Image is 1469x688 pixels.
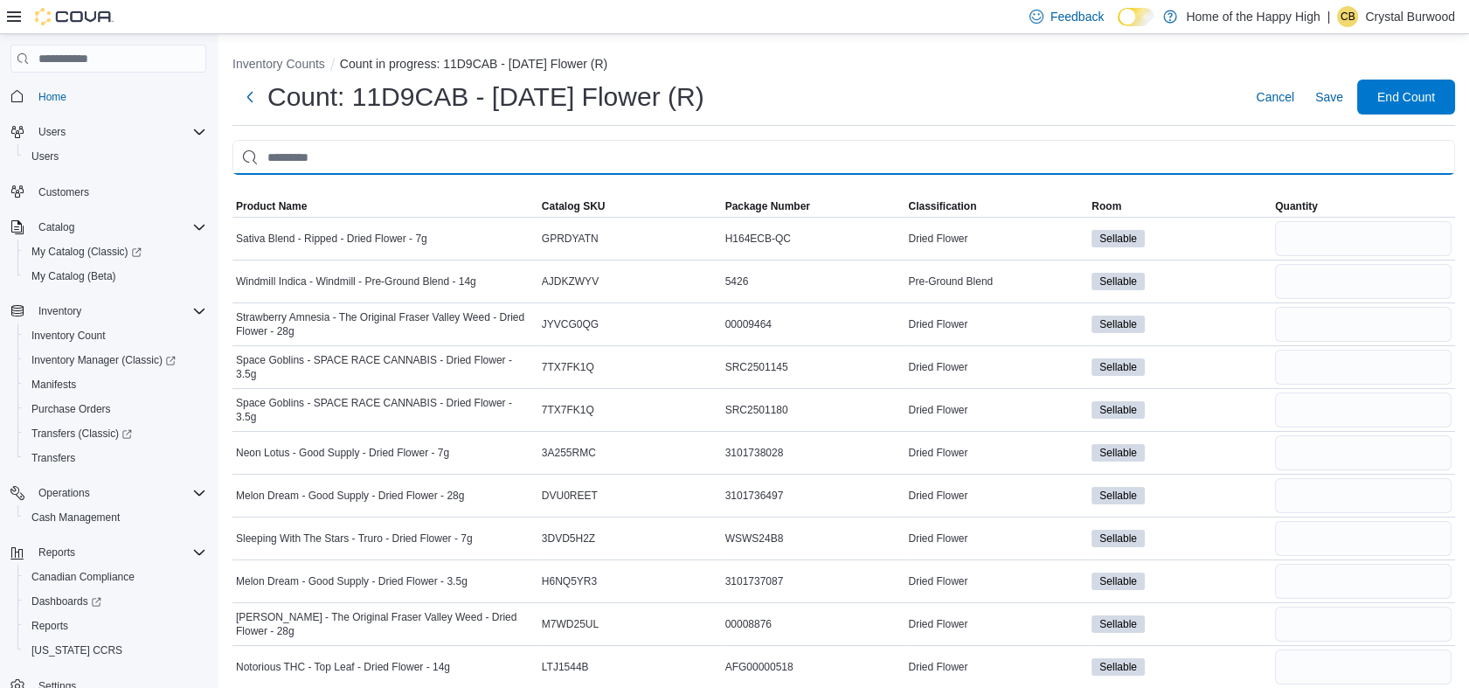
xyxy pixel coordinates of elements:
span: [PERSON_NAME] - The Original Fraser Valley Weed - Dried Flower - 28g [236,610,535,638]
p: | [1327,6,1331,27]
span: Users [31,149,59,163]
span: Sellable [1099,573,1137,589]
span: Sellable [1091,230,1145,247]
span: Sellable [1091,658,1145,676]
button: My Catalog (Beta) [17,264,213,288]
span: My Catalog (Classic) [24,241,206,262]
div: WSWS24B8 [722,528,905,549]
button: Classification [904,196,1088,217]
span: Sellable [1091,530,1145,547]
span: Dried Flower [908,574,967,588]
span: Sleeping With The Stars - Truro - Dried Flower - 7g [236,532,473,546]
a: Canadian Compliance [24,566,142,587]
span: Inventory [38,304,81,318]
span: Sellable [1091,316,1145,333]
span: My Catalog (Beta) [24,266,206,287]
button: Customers [3,179,213,205]
span: Notorious THC - Top Leaf - Dried Flower - 14g [236,660,450,674]
button: Catalog SKU [538,196,722,217]
span: Sellable [1091,615,1145,633]
span: 3DVD5H2Z [542,532,595,546]
span: AJDKZWYV [542,275,599,288]
span: 7TX7FK1Q [542,360,594,374]
span: H6NQ5YR3 [542,574,597,588]
button: Package Number [722,196,905,217]
span: Sellable [1099,316,1137,332]
span: Cash Management [31,511,120,525]
span: Catalog [38,220,74,234]
button: Users [17,144,213,169]
span: Sellable [1091,487,1145,504]
button: Inventory [31,301,88,322]
div: 5426 [722,271,905,292]
a: Transfers (Classic) [24,423,139,444]
p: Crystal Burwood [1365,6,1455,27]
span: Home [31,85,206,107]
span: Dried Flower [908,489,967,503]
button: Inventory Count [17,323,213,348]
div: SRC2501180 [722,400,905,420]
span: Reports [38,546,75,559]
span: CB [1341,6,1355,27]
button: Transfers [17,446,213,470]
button: Inventory [3,299,213,323]
span: Sellable [1099,402,1137,418]
span: Customers [31,181,206,203]
div: Crystal Burwood [1337,6,1358,27]
span: DVU0REET [542,489,598,503]
button: Catalog [31,217,81,238]
button: Operations [31,483,97,504]
span: Sellable [1099,274,1137,289]
span: Transfers [24,448,206,469]
a: Manifests [24,374,83,395]
span: 3A255RMC [542,446,596,460]
span: Inventory [31,301,206,322]
a: Users [24,146,66,167]
img: Cova [35,8,114,25]
span: Dashboards [24,591,206,612]
span: Transfers (Classic) [31,427,132,441]
span: M7WD25UL [542,617,599,631]
span: Operations [31,483,206,504]
span: Inventory Manager (Classic) [31,353,176,367]
span: Strawberry Amnesia - The Original Fraser Valley Weed - Dried Flower - 28g [236,310,535,338]
h1: Count: 11D9CAB - [DATE] Flower (R) [267,80,704,115]
span: GPRDYATN [542,232,599,246]
span: Dark Mode [1118,26,1119,27]
button: Save [1308,80,1350,115]
span: Sellable [1099,359,1137,375]
button: Users [3,120,213,144]
div: AFG00000518 [722,657,905,678]
span: Product Name [236,199,307,213]
span: Neon Lotus - Good Supply - Dried Flower - 7g [236,446,449,460]
span: JYVCG0QG [542,317,599,331]
a: My Catalog (Classic) [17,240,213,264]
span: Users [24,146,206,167]
button: Users [31,122,73,142]
span: Catalog SKU [542,199,606,213]
span: End Count [1377,88,1435,106]
span: Space Goblins - SPACE RACE CANNABIS - Dried Flower - 3.5g [236,353,535,381]
button: Catalog [3,215,213,240]
span: Dried Flower [908,660,967,674]
span: Transfers [31,451,75,465]
span: Canadian Compliance [24,566,206,587]
span: Manifests [31,378,76,392]
button: Cancel [1249,80,1301,115]
span: Room [1091,199,1121,213]
span: My Catalog (Beta) [31,269,116,283]
button: Next [232,80,267,115]
span: Manifests [24,374,206,395]
button: Quantity [1272,196,1455,217]
div: H164ECB-QC [722,228,905,249]
button: Reports [31,542,82,563]
span: Reports [31,619,68,633]
nav: Complex example [10,76,206,688]
a: Inventory Manager (Classic) [17,348,213,372]
span: Sellable [1091,401,1145,419]
a: Transfers (Classic) [17,421,213,446]
span: Feedback [1050,8,1104,25]
span: Inventory Count [31,329,106,343]
div: 00008876 [722,614,905,635]
div: 00009464 [722,314,905,335]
